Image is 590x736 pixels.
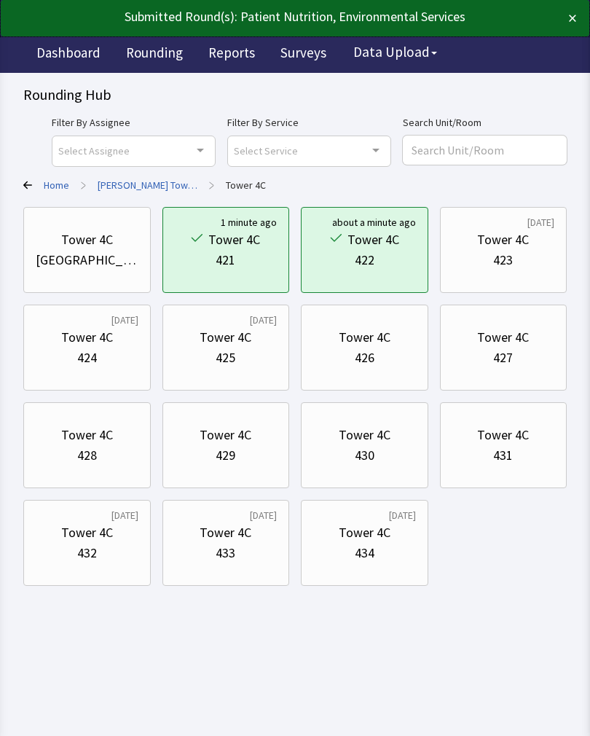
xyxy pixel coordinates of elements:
[339,425,390,445] div: Tower 4C
[493,348,513,368] div: 427
[98,178,197,192] a: John Sealy Towers
[347,230,399,250] div: Tower 4C
[216,250,235,270] div: 421
[250,313,277,327] div: [DATE]
[345,39,446,66] button: Data Upload
[477,327,529,348] div: Tower 4C
[52,114,216,131] label: Filter By Assignee
[226,178,266,192] a: Tower 4C
[208,230,260,250] div: Tower 4C
[77,348,97,368] div: 424
[355,543,374,563] div: 434
[58,142,130,159] span: Select Assignee
[403,136,567,165] input: Search Unit/Room
[25,36,111,73] a: Dashboard
[216,543,235,563] div: 433
[200,522,251,543] div: Tower 4C
[61,230,113,250] div: Tower 4C
[44,178,69,192] a: Home
[339,522,390,543] div: Tower 4C
[477,230,529,250] div: Tower 4C
[389,508,416,522] div: [DATE]
[493,250,513,270] div: 423
[234,142,298,159] span: Select Service
[81,171,86,200] span: >
[403,114,567,131] label: Search Unit/Room
[36,250,138,270] div: [GEOGRAPHIC_DATA]
[221,215,277,230] div: 1 minute ago
[339,327,390,348] div: Tower 4C
[477,425,529,445] div: Tower 4C
[209,171,214,200] span: >
[216,445,235,466] div: 429
[568,7,577,30] button: ×
[111,313,138,327] div: [DATE]
[355,250,374,270] div: 422
[493,445,513,466] div: 431
[197,36,266,73] a: Reports
[61,327,113,348] div: Tower 4C
[61,522,113,543] div: Tower 4C
[216,348,235,368] div: 425
[77,445,97,466] div: 428
[200,327,251,348] div: Tower 4C
[115,36,194,73] a: Rounding
[355,445,374,466] div: 430
[527,215,554,230] div: [DATE]
[23,85,567,105] div: Rounding Hub
[250,508,277,522] div: [DATE]
[227,114,391,131] label: Filter By Service
[355,348,374,368] div: 426
[332,215,416,230] div: about a minute ago
[200,425,251,445] div: Tower 4C
[111,508,138,522] div: [DATE]
[270,36,337,73] a: Surveys
[13,7,521,27] div: Submitted Round(s): Patient Nutrition, Environmental Services
[61,425,113,445] div: Tower 4C
[77,543,97,563] div: 432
